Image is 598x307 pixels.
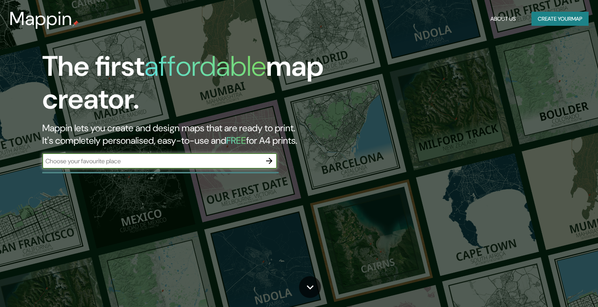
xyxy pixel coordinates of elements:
[531,12,589,26] button: Create yourmap
[72,20,79,27] img: mappin-pin
[9,8,72,30] h3: Mappin
[144,48,266,84] h1: affordable
[42,50,341,122] h1: The first map creator.
[487,12,519,26] button: About Us
[42,157,261,166] input: Choose your favourite place
[42,122,341,147] h2: Mappin lets you create and design maps that are ready to print. It's completely personalised, eas...
[226,134,246,146] h5: FREE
